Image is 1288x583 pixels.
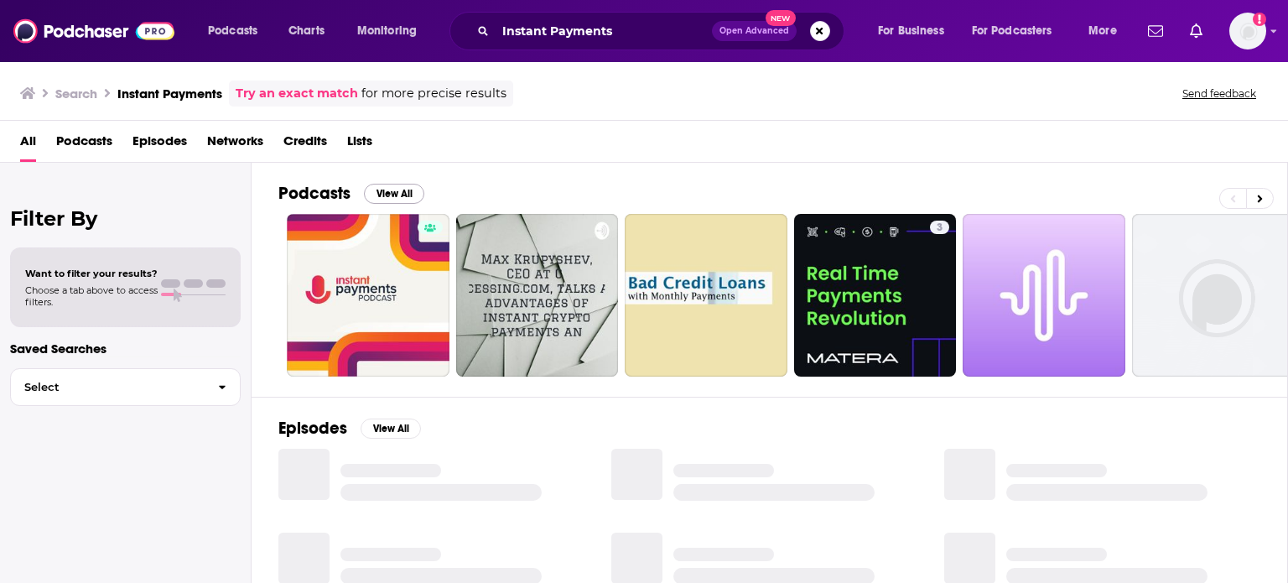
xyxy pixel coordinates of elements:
button: open menu [961,18,1077,44]
span: Choose a tab above to access filters. [25,284,158,308]
a: PodcastsView All [278,183,424,204]
img: User Profile [1229,13,1266,49]
a: Podcasts [56,128,112,162]
p: Saved Searches [10,341,241,357]
a: All [20,128,36,162]
h3: Search [55,86,97,102]
a: Lists [347,128,372,162]
h2: Podcasts [278,183,351,204]
button: open menu [866,18,965,44]
a: Try an exact match [236,84,358,103]
button: View All [361,419,421,439]
a: 3 [930,221,949,234]
a: Episodes [132,128,187,162]
a: 3 [794,214,957,377]
span: Want to filter your results? [25,268,158,279]
input: Search podcasts, credits, & more... [496,18,712,44]
a: Show notifications dropdown [1141,17,1170,45]
span: For Podcasters [972,19,1052,43]
a: EpisodesView All [278,418,421,439]
div: Search podcasts, credits, & more... [465,12,860,50]
span: Podcasts [208,19,257,43]
button: Send feedback [1177,86,1261,101]
button: Open AdvancedNew [712,21,797,41]
a: Charts [278,18,335,44]
h3: Instant Payments [117,86,222,102]
span: Select [11,382,205,393]
span: New [766,10,796,26]
a: Networks [207,128,263,162]
span: Charts [288,19,325,43]
button: open menu [345,18,439,44]
span: for more precise results [361,84,506,103]
button: open menu [1077,18,1138,44]
button: Show profile menu [1229,13,1266,49]
img: Podchaser - Follow, Share and Rate Podcasts [13,15,174,47]
a: Credits [283,128,327,162]
button: open menu [196,18,279,44]
h2: Filter By [10,206,241,231]
span: Logged in as notablypr2 [1229,13,1266,49]
a: Show notifications dropdown [1183,17,1209,45]
h2: Episodes [278,418,347,439]
button: Select [10,368,241,406]
span: Monitoring [357,19,417,43]
button: View All [364,184,424,204]
span: More [1088,19,1117,43]
span: 3 [937,220,943,237]
span: For Business [878,19,944,43]
span: Open Advanced [719,27,789,35]
svg: Add a profile image [1253,13,1266,26]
